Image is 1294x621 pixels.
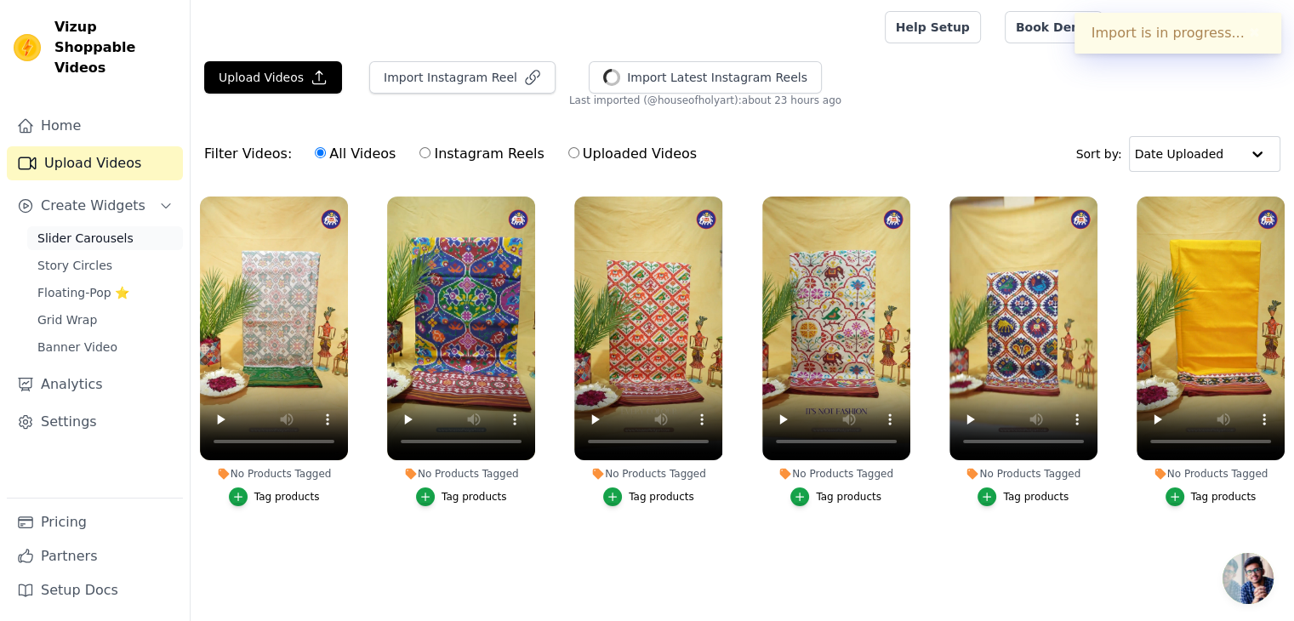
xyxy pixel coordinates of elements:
[27,254,183,277] a: Story Circles
[1166,487,1257,506] button: Tag products
[1245,23,1264,43] button: Close
[885,11,981,43] a: Help Setup
[7,367,183,402] a: Analytics
[419,143,544,165] label: Instagram Reels
[567,143,698,165] label: Uploaded Videos
[37,339,117,356] span: Banner Video
[369,61,556,94] button: Import Instagram Reel
[7,405,183,439] a: Settings
[204,134,706,174] div: Filter Videos:
[27,281,183,305] a: Floating-Pop ⭐
[790,487,881,506] button: Tag products
[569,94,841,107] span: Last imported (@ houseofholyart ): about 23 hours ago
[200,467,348,481] div: No Products Tagged
[7,573,183,607] a: Setup Docs
[603,487,694,506] button: Tag products
[416,487,507,506] button: Tag products
[1076,136,1281,172] div: Sort by:
[816,490,881,504] div: Tag products
[37,284,129,301] span: Floating-Pop ⭐
[204,61,342,94] button: Upload Videos
[27,335,183,359] a: Banner Video
[27,308,183,332] a: Grid Wrap
[442,490,507,504] div: Tag products
[315,147,326,158] input: All Videos
[41,196,145,216] span: Create Widgets
[314,143,396,165] label: All Videos
[978,487,1069,506] button: Tag products
[37,230,134,247] span: Slider Carousels
[7,539,183,573] a: Partners
[7,109,183,143] a: Home
[229,487,320,506] button: Tag products
[589,61,822,94] button: Import Latest Instagram Reels
[254,490,320,504] div: Tag products
[1143,12,1280,43] p: HOUSE OF HOLY ART
[7,146,183,180] a: Upload Videos
[27,226,183,250] a: Slider Carousels
[387,467,535,481] div: No Products Tagged
[7,505,183,539] a: Pricing
[1137,467,1285,481] div: No Products Tagged
[1003,490,1069,504] div: Tag products
[7,189,183,223] button: Create Widgets
[1223,553,1274,604] div: Open chat
[762,467,910,481] div: No Products Tagged
[419,147,430,158] input: Instagram Reels
[1075,13,1281,54] div: Import is in progress...
[629,490,694,504] div: Tag products
[568,147,579,158] input: Uploaded Videos
[14,34,41,61] img: Vizup
[54,17,176,78] span: Vizup Shoppable Videos
[1116,12,1280,43] button: H HOUSE OF HOLY ART
[1005,11,1103,43] a: Book Demo
[1191,490,1257,504] div: Tag products
[37,257,112,274] span: Story Circles
[574,467,722,481] div: No Products Tagged
[37,311,97,328] span: Grid Wrap
[949,467,1097,481] div: No Products Tagged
